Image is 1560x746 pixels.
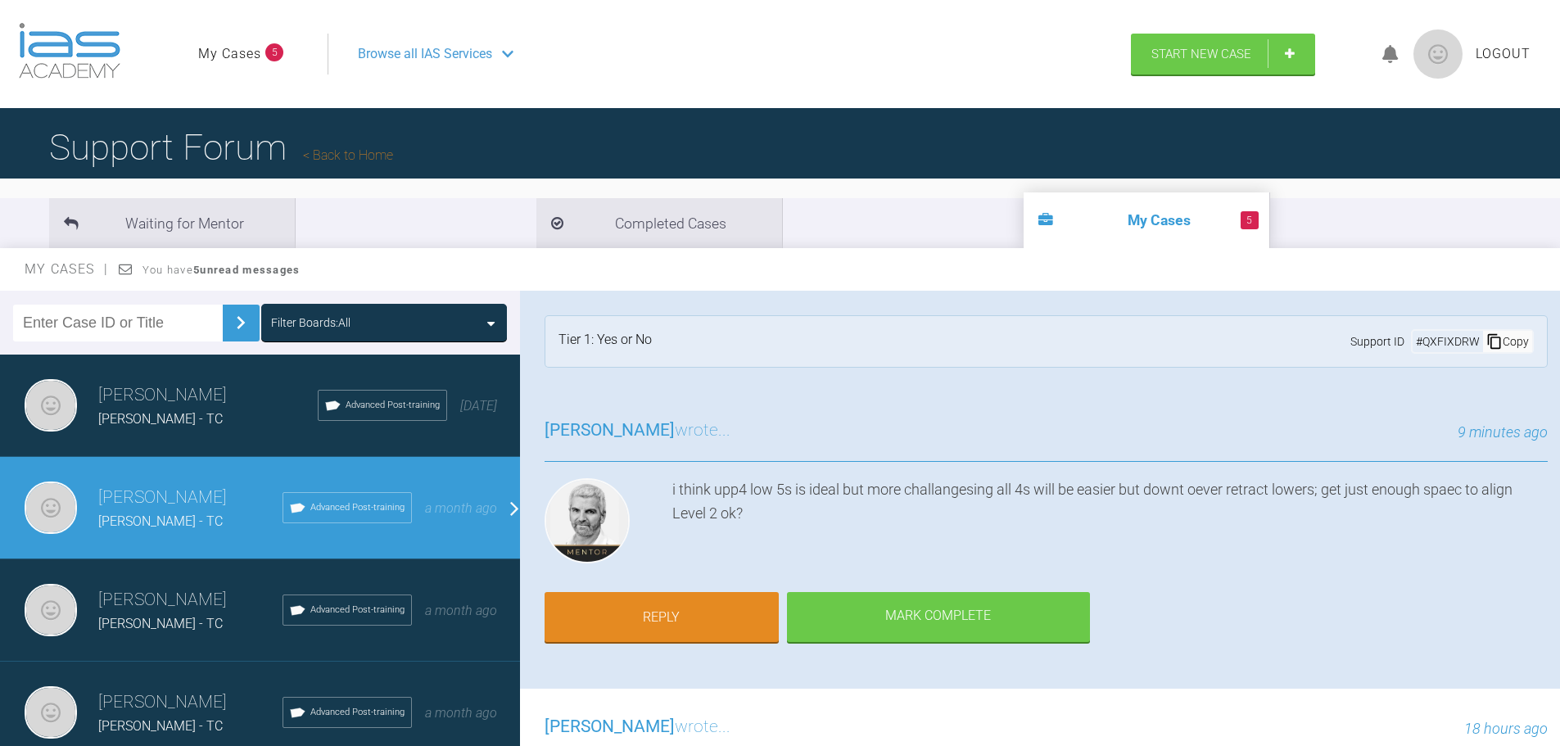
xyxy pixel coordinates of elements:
[1458,423,1548,441] span: 9 minutes ago
[545,592,779,643] a: Reply
[536,198,782,248] li: Completed Cases
[98,616,223,631] span: [PERSON_NAME] - TC
[545,713,730,741] h3: wrote...
[25,261,109,277] span: My Cases
[1024,192,1269,248] li: My Cases
[98,484,283,512] h3: [PERSON_NAME]
[98,513,223,529] span: [PERSON_NAME] - TC
[303,147,393,163] a: Back to Home
[545,717,675,736] span: [PERSON_NAME]
[1413,29,1463,79] img: profile.png
[19,23,120,79] img: logo-light.3e3ef733.png
[672,478,1548,570] div: i think upp4 low 5s is ideal but more challangesing all 4s will be easier but downt oever retract...
[98,382,318,409] h3: [PERSON_NAME]
[228,310,254,336] img: chevronRight.28bd32b0.svg
[25,584,77,636] img: Tom Crotty
[1350,332,1404,350] span: Support ID
[545,478,630,563] img: Ross Hobson
[310,603,405,617] span: Advanced Post-training
[1483,331,1532,352] div: Copy
[425,500,497,516] span: a month ago
[358,43,492,65] span: Browse all IAS Services
[1476,43,1531,65] a: Logout
[271,314,350,332] div: Filter Boards: All
[198,43,261,65] a: My Cases
[460,398,497,414] span: [DATE]
[193,264,300,276] strong: 5 unread messages
[425,603,497,618] span: a month ago
[98,586,283,614] h3: [PERSON_NAME]
[49,198,295,248] li: Waiting for Mentor
[1464,720,1548,737] span: 18 hours ago
[25,686,77,739] img: Tom Crotty
[142,264,301,276] span: You have
[545,420,675,440] span: [PERSON_NAME]
[25,379,77,432] img: Tom Crotty
[1241,211,1259,229] span: 5
[98,689,283,717] h3: [PERSON_NAME]
[13,305,223,341] input: Enter Case ID or Title
[98,411,223,427] span: [PERSON_NAME] - TC
[425,705,497,721] span: a month ago
[1131,34,1315,75] a: Start New Case
[558,329,652,354] div: Tier 1: Yes or No
[346,398,440,413] span: Advanced Post-training
[310,705,405,720] span: Advanced Post-training
[1413,332,1483,350] div: # QXFIXDRW
[787,592,1090,643] div: Mark Complete
[25,482,77,534] img: Tom Crotty
[310,500,405,515] span: Advanced Post-training
[265,43,283,61] span: 5
[49,119,393,176] h1: Support Forum
[1151,47,1251,61] span: Start New Case
[545,417,730,445] h3: wrote...
[98,718,223,734] span: [PERSON_NAME] - TC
